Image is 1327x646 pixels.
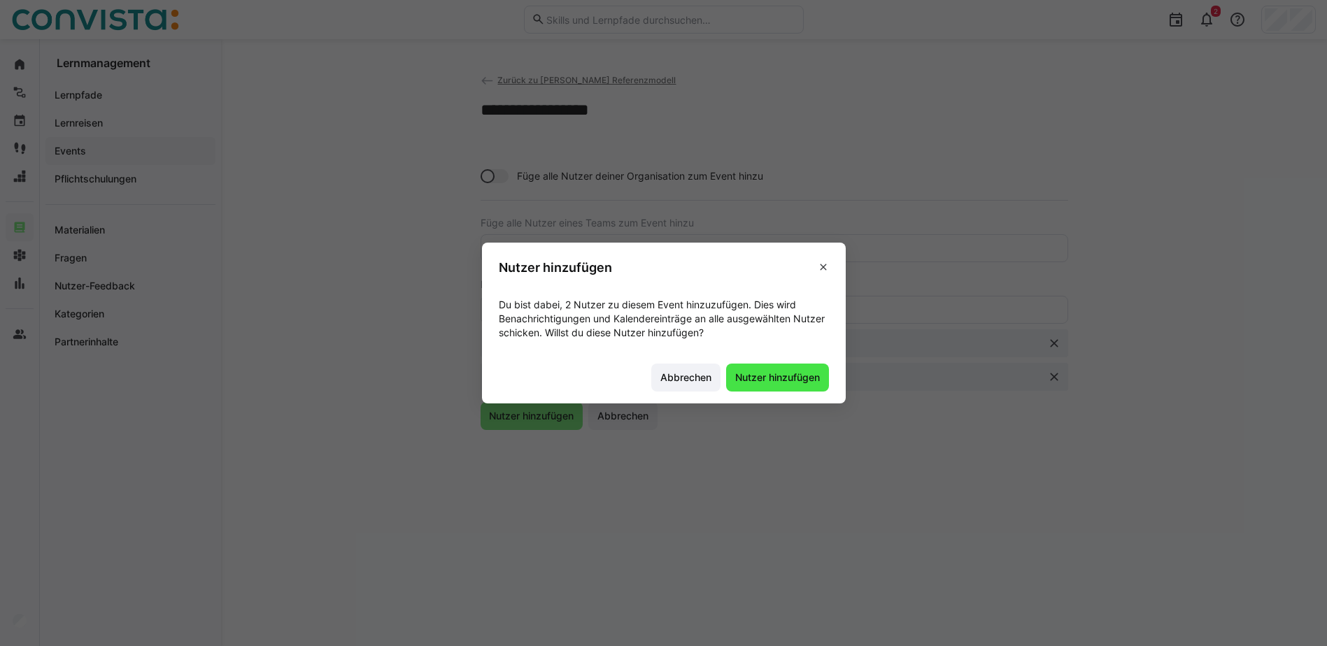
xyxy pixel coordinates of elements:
h3: Nutzer hinzufügen [499,259,612,275]
span: Abbrechen [658,371,714,385]
button: Abbrechen [651,364,721,392]
button: Nutzer hinzufügen [726,364,829,392]
span: Nutzer hinzufügen [733,371,822,385]
p: Du bist dabei, 2 Nutzer zu diesem Event hinzuzufügen. Dies wird Benachrichtigungen und Kalenderei... [499,298,829,340]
